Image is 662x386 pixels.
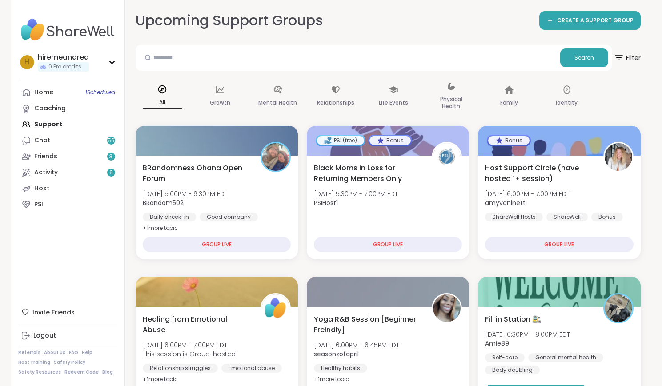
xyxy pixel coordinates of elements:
div: Self-care [485,353,525,362]
a: FAQ [69,350,78,356]
a: Home1Scheduled [18,84,117,101]
div: Logout [33,331,56,340]
a: Activity6 [18,165,117,181]
span: Host Support Circle (have hosted 1+ session) [485,163,593,184]
div: GROUP LIVE [314,237,462,252]
p: Physical Health [432,94,471,112]
div: Home [34,88,53,97]
div: Good company [200,213,258,221]
b: Amie89 [485,339,509,348]
div: Activity [34,168,58,177]
img: PSIHost1 [433,143,461,171]
div: PSI [34,200,43,209]
p: Identity [556,97,578,108]
a: PSI [18,197,117,213]
span: This session is Group-hosted [143,350,236,358]
span: Fill in Station 🚉 [485,314,541,325]
a: About Us [44,350,65,356]
p: Relationships [317,97,354,108]
span: h [24,56,29,68]
a: Blog [102,369,113,375]
div: Friends [34,152,57,161]
b: PSIHost1 [314,198,338,207]
a: Redeem Code [64,369,99,375]
div: GROUP LIVE [485,237,633,252]
span: [DATE] 6:00PM - 6:45PM EDT [314,341,399,350]
div: Bonus [488,136,530,145]
p: Mental Health [258,97,297,108]
div: Coaching [34,104,66,113]
div: Host [34,184,49,193]
img: ShareWell Nav Logo [18,14,117,45]
b: amyvaninetti [485,198,527,207]
img: Amie89 [605,294,632,322]
a: Host Training [18,359,50,366]
img: ShareWell [262,294,289,322]
a: Host [18,181,117,197]
div: Bonus [591,213,623,221]
span: Black Moms in Loss for Returning Members Only [314,163,422,184]
p: Family [500,97,518,108]
a: Help [82,350,92,356]
span: Yoga R&B Session [Beginner Freindly] [314,314,422,335]
div: Healthy habits [314,364,367,373]
span: 6 [109,169,113,177]
button: Search [560,48,608,67]
span: BRandomness Ohana Open Forum [143,163,251,184]
span: 3 [109,153,112,161]
span: Search [574,54,594,62]
div: hiremeandrea [38,52,89,62]
div: Invite Friends [18,304,117,320]
a: Chat56 [18,133,117,149]
div: General mental health [528,353,603,362]
p: Life Events [379,97,408,108]
div: Emotional abuse [221,364,282,373]
p: Growth [210,97,230,108]
div: Body doubling [485,366,540,374]
img: seasonzofapril [433,294,461,322]
div: Daily check-in [143,213,196,221]
div: ShareWell Hosts [485,213,543,221]
div: Relationship struggles [143,364,218,373]
span: Healing from Emotional Abuse [143,314,251,335]
span: CREATE A SUPPORT GROUP [557,17,634,24]
a: Safety Policy [54,359,85,366]
span: [DATE] 6:00PM - 7:00PM EDT [143,341,236,350]
span: [DATE] 6:00PM - 7:00PM EDT [485,189,570,198]
a: Friends3 [18,149,117,165]
span: 56 [108,137,115,145]
img: amyvaninetti [605,143,632,171]
a: Coaching [18,101,117,117]
a: Logout [18,328,117,344]
span: Filter [614,47,641,68]
span: 1 Scheduled [85,89,115,96]
div: Bonus [369,136,411,145]
b: seasonzofapril [314,350,359,358]
span: [DATE] 5:30PM - 7:00PM EDT [314,189,398,198]
img: BRandom502 [262,143,289,171]
span: 0 Pro credits [48,63,81,71]
a: Referrals [18,350,40,356]
div: ShareWell [546,213,588,221]
b: BRandom502 [143,198,184,207]
h2: Upcoming Support Groups [136,11,323,31]
div: Chat [34,136,50,145]
a: Safety Resources [18,369,61,375]
div: PSI (free) [317,136,364,145]
button: Filter [614,45,641,71]
span: [DATE] 6:30PM - 8:00PM EDT [485,330,570,339]
a: CREATE A SUPPORT GROUP [539,11,641,30]
div: GROUP LIVE [143,237,291,252]
p: All [143,97,182,109]
span: [DATE] 5:00PM - 6:30PM EDT [143,189,228,198]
